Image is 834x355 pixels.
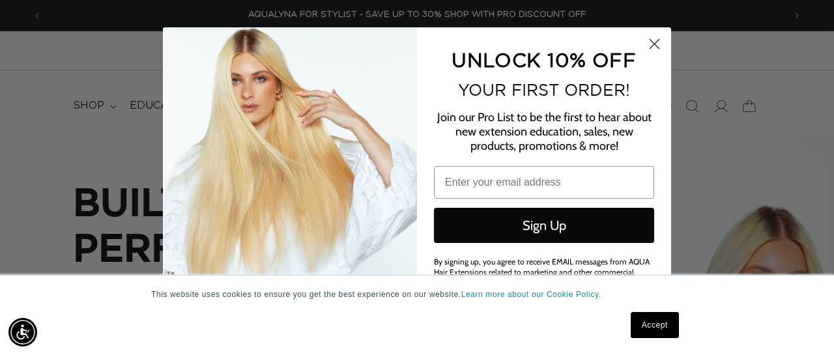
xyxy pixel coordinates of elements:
[461,290,601,299] a: Learn more about our Cookie Policy.
[8,318,37,347] div: Accessibility Menu
[151,289,683,300] p: This website uses cookies to ensure you get the best experience on our website.
[631,312,679,338] a: Accept
[434,166,654,199] input: Enter your email address
[434,257,650,308] span: By signing up, you agree to receive EMAIL messages from AQUA Hair Extensions related to marketing...
[437,110,652,153] span: Join our Pro List to be the first to hear about new extension education, sales, new products, pro...
[452,49,636,70] span: UNLOCK 10% OFF
[434,208,654,243] button: Sign Up
[163,27,417,328] img: daab8b0d-f573-4e8c-a4d0-05ad8d765127.png
[643,33,666,55] button: Close dialog
[458,81,630,99] span: YOUR FIRST ORDER!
